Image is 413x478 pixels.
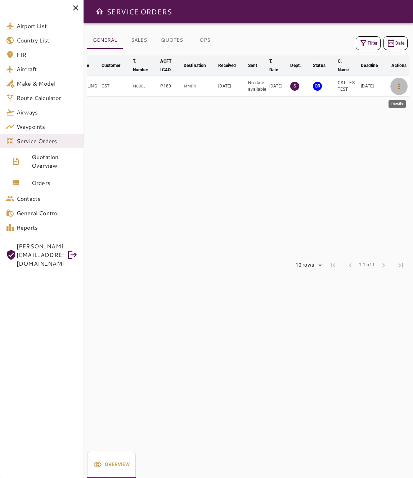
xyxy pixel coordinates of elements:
span: Make & Model [17,79,78,88]
button: Open drawer [92,4,107,19]
td: HANDLING [74,76,100,97]
div: Sent [248,61,257,70]
span: Airways [17,108,78,117]
span: Destination [184,61,215,70]
div: ACFT ICAO [160,57,171,74]
td: No date available [247,76,268,97]
button: Overview [87,452,136,478]
p: MMPR [184,83,215,89]
span: Dept. [290,61,310,70]
div: Destination [184,61,206,70]
span: [PERSON_NAME][EMAIL_ADDRESS][DOMAIN_NAME] [17,242,63,268]
td: P180 [159,76,182,97]
button: Date [383,36,408,50]
span: 1-1 of 1 [359,262,375,269]
div: Customer [102,61,121,70]
span: Contacts [17,194,78,203]
div: 10 rows [291,260,324,271]
span: Sent [248,61,266,70]
span: Customer [102,61,130,70]
span: Aircraft [17,65,78,73]
div: Deadline [361,61,378,70]
td: [DATE] [217,76,247,97]
p: N806J [133,83,158,89]
span: Last Page [392,257,409,274]
span: Service Orders [17,137,78,145]
span: First Page [324,257,342,274]
span: T. Number [133,57,158,74]
span: Waypoints [17,122,78,131]
div: Dept. [290,61,301,70]
span: ACFT ICAO [160,57,181,74]
p: S [290,82,299,91]
td: [DATE] [359,76,389,97]
td: CST TEST TEST [336,76,360,97]
td: [DATE] [268,76,289,97]
span: Orders [32,179,78,187]
span: Previous Page [342,257,359,274]
div: basic tabs example [87,32,221,49]
button: QUOTES [155,32,189,49]
span: Received [218,61,245,70]
div: Status [313,61,326,70]
span: Country List [17,36,78,45]
div: T. Date [269,57,278,74]
button: GENERAL [87,32,123,49]
span: FIR [17,50,78,59]
button: QUOTE REQUESTED [313,82,322,91]
div: C. Name [338,57,349,74]
span: General Control [17,209,78,217]
div: basic tabs example [87,452,136,478]
button: OPS [189,32,221,49]
span: Status [313,61,335,70]
h6: SERVICE ORDERS [107,6,172,17]
td: CST [100,76,131,97]
span: Reports [17,223,78,232]
div: T. Number [133,57,148,74]
div: Service [75,61,89,70]
span: Deadline [361,61,387,70]
button: SALES [123,32,155,49]
span: C. Name [338,57,358,74]
span: Route Calculator [17,94,78,102]
span: Service [75,61,99,70]
span: Quotation Overview [32,153,78,170]
div: 10 rows [294,262,316,268]
span: Next Page [375,257,392,274]
span: T. Date [269,57,288,74]
span: Airport List [17,22,78,30]
div: Received [218,61,236,70]
button: Filter [356,36,381,50]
